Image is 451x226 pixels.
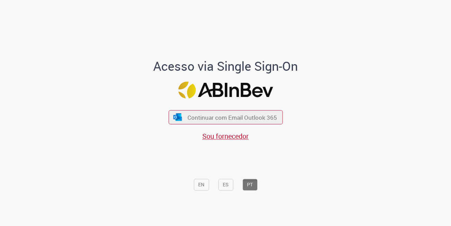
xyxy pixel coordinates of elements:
button: ES [218,179,233,191]
span: Continuar com Email Outlook 365 [187,113,277,121]
button: EN [194,179,209,191]
img: ícone Azure/Microsoft 360 [173,114,183,121]
button: ícone Azure/Microsoft 360 Continuar com Email Outlook 365 [168,110,283,124]
img: Logo ABInBev [178,81,273,98]
h1: Acesso via Single Sign-On [130,60,322,73]
a: Sou fornecedor [202,132,249,141]
button: PT [242,179,257,191]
